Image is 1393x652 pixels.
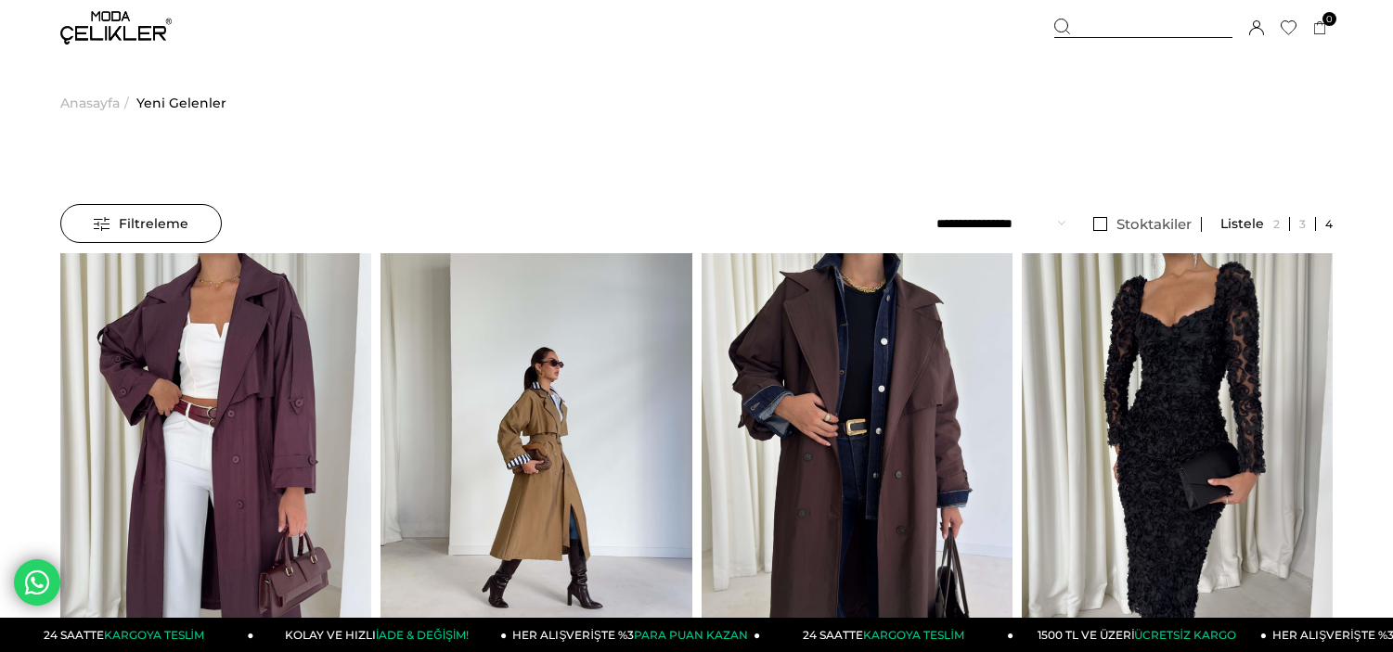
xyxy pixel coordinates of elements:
a: Yeni Gelenler [136,56,226,150]
span: 0 [1322,12,1336,26]
span: Filtreleme [94,205,188,242]
a: KOLAY VE HIZLIİADE & DEĞİŞİM! [253,618,507,652]
a: 1500 TL VE ÜZERİÜCRETSİZ KARGO [1013,618,1267,652]
a: 0 [1313,21,1327,35]
a: HER ALIŞVERİŞTE %3PARA PUAN KAZAN [507,618,760,652]
span: Stoktakiler [1116,215,1192,233]
a: 24 SAATTEKARGOYA TESLİM [760,618,1013,652]
span: PARA PUAN KAZAN [634,628,748,642]
li: > [60,56,134,150]
span: KARGOYA TESLİM [863,628,963,642]
a: Anasayfa [60,56,120,150]
span: KARGOYA TESLİM [104,628,204,642]
span: ÜCRETSİZ KARGO [1134,628,1235,642]
img: logo [60,11,172,45]
a: Stoktakiler [1084,217,1202,232]
span: İADE & DEĞİŞİM! [376,628,469,642]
